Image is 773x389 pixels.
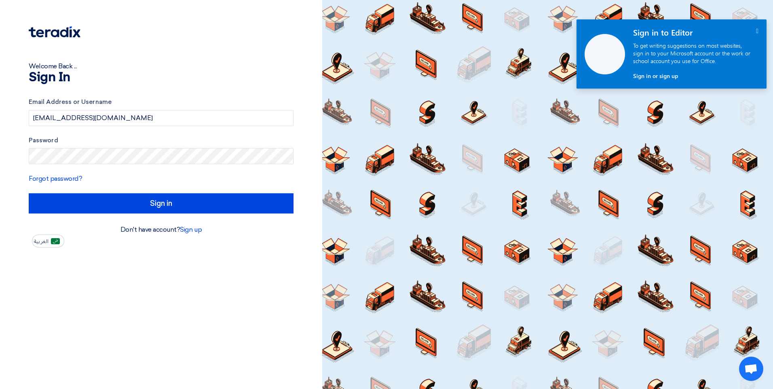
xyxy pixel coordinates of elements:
img: Teradix logo [29,26,80,38]
h1: Sign In [29,71,294,84]
div: Don't have account? [29,225,294,235]
a: Forgot password? [29,175,82,182]
a: Sign up [180,226,202,233]
img: ar-AR.png [51,238,60,244]
label: Password [29,136,294,145]
input: Enter your business email or username [29,110,294,126]
span: العربية [34,239,49,244]
a: Open chat [739,357,763,381]
input: Sign in [29,193,294,214]
div: Welcome Back ... [29,61,294,71]
label: Email Address or Username [29,97,294,107]
button: العربية [32,235,64,247]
